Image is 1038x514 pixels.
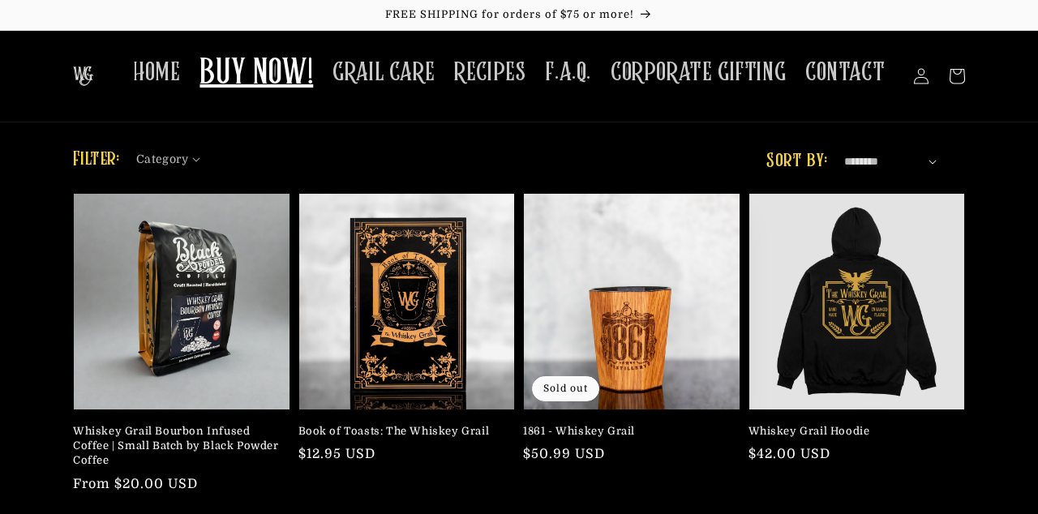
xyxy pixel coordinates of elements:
span: HOME [133,57,180,88]
a: CONTACT [796,47,894,98]
img: The Whiskey Grail [73,66,93,86]
label: Sort by: [766,152,827,171]
summary: Category [136,147,211,164]
span: RECIPES [454,57,525,88]
a: BUY NOW! [190,42,323,106]
a: Whiskey Grail Hoodie [748,424,956,439]
a: HOME [123,47,190,98]
a: RECIPES [444,47,535,98]
span: Category [136,151,188,168]
a: F.A.Q. [535,47,601,98]
span: GRAIL CARE [332,57,435,88]
span: CONTACT [805,57,885,88]
p: FREE SHIPPING for orders of $75 or more! [16,8,1022,22]
a: Whiskey Grail Bourbon Infused Coffee | Small Batch by Black Powder Coffee [73,424,281,469]
span: CORPORATE GIFTING [611,57,786,88]
a: CORPORATE GIFTING [601,47,796,98]
span: F.A.Q. [545,57,591,88]
span: BUY NOW! [199,52,313,96]
a: 1861 - Whiskey Grail [523,424,731,439]
a: GRAIL CARE [323,47,444,98]
a: Book of Toasts: The Whiskey Grail [298,424,506,439]
h2: Filter: [73,145,120,174]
